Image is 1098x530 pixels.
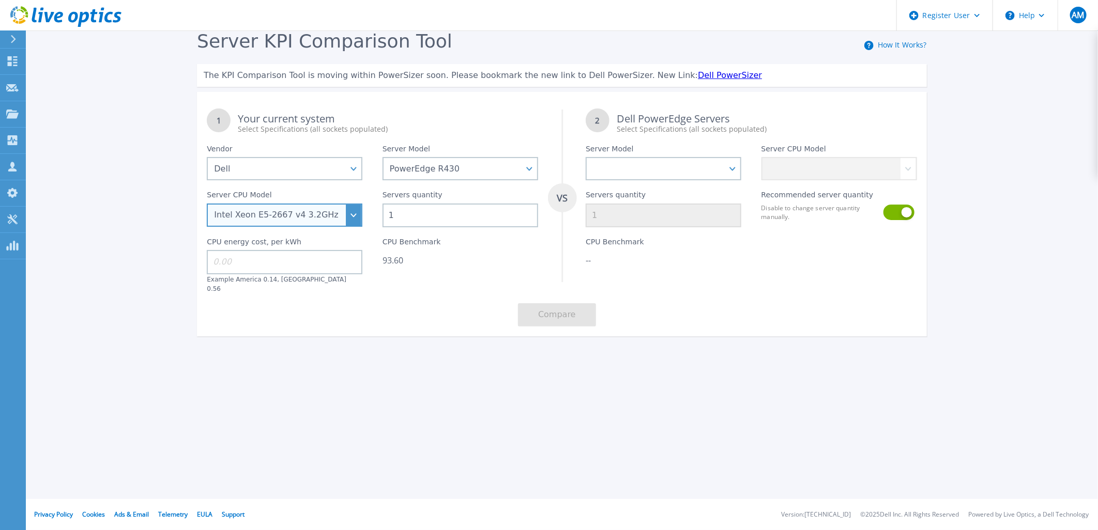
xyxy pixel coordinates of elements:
div: Dell PowerEdge Servers [617,114,917,134]
span: The KPI Comparison Tool is moving within PowerSizer soon. Please bookmark the new link to Dell Po... [204,70,698,80]
li: © 2025 Dell Inc. All Rights Reserved [860,511,959,518]
label: Server Model [586,145,633,157]
label: Example America 0.14, [GEOGRAPHIC_DATA] 0.56 [207,276,346,292]
label: Recommended server quantity [761,191,874,203]
label: Servers quantity [586,191,646,203]
a: Dell PowerSizer [698,70,762,80]
a: How It Works? [878,40,927,50]
label: Server CPU Model [207,191,271,203]
li: Version: [TECHNICAL_ID] [781,511,851,518]
span: AM [1072,11,1084,19]
a: Privacy Policy [34,510,73,519]
div: -- [586,255,741,266]
tspan: 2 [596,115,600,126]
label: Server Model [383,145,430,157]
button: Compare [518,303,596,326]
label: Servers quantity [383,191,443,203]
label: Vendor [207,145,232,157]
a: Ads & Email [114,510,149,519]
label: Disable to change server quantity manually. [761,204,877,221]
li: Powered by Live Optics, a Dell Technology [968,511,1089,518]
label: CPU energy cost, per kWh [207,238,301,250]
label: CPU Benchmark [586,238,644,250]
label: CPU Benchmark [383,238,441,250]
label: Server CPU Model [761,145,826,157]
span: Server KPI Comparison Tool [197,30,452,52]
tspan: VS [556,192,568,204]
a: Telemetry [158,510,188,519]
input: 0.00 [207,250,362,274]
div: Your current system [238,114,538,134]
div: Select Specifications (all sockets populated) [238,124,538,134]
tspan: 1 [217,115,221,126]
div: Select Specifications (all sockets populated) [617,124,917,134]
a: EULA [197,510,212,519]
a: Support [222,510,245,519]
div: 93.60 [383,255,538,266]
a: Cookies [82,510,105,519]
